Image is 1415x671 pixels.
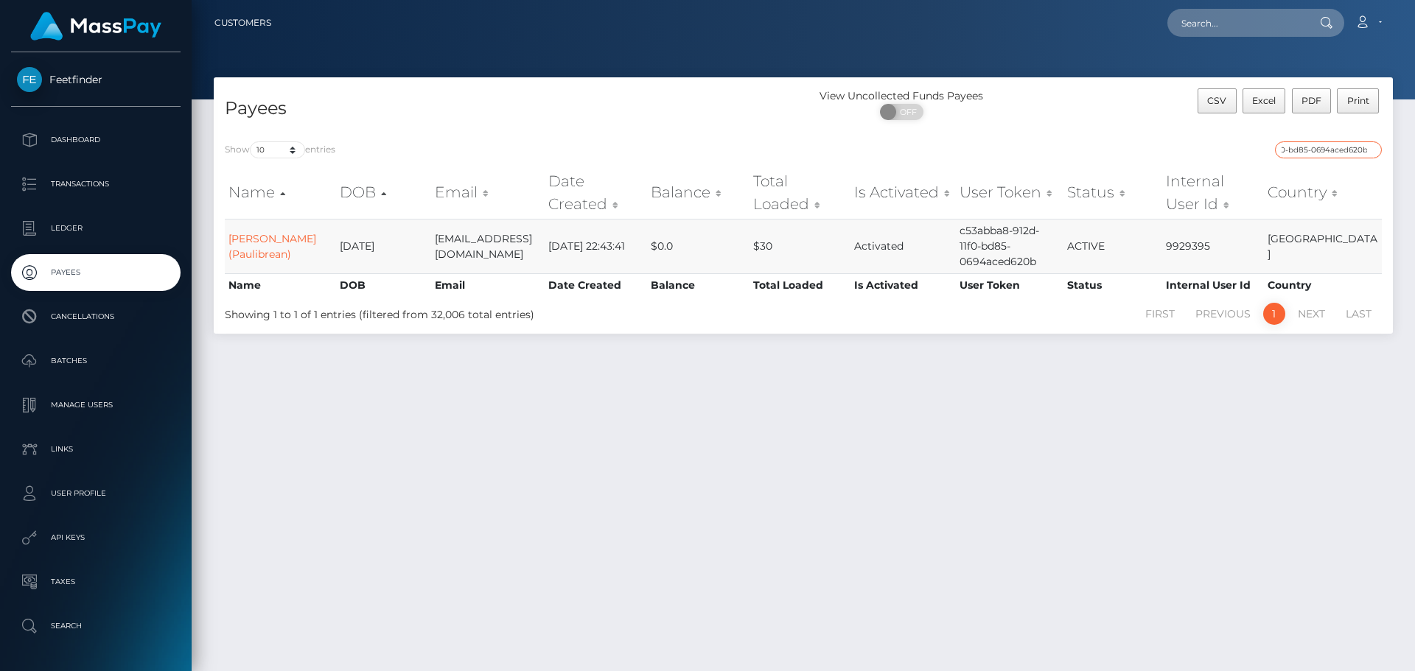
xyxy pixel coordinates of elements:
button: Print [1337,88,1379,113]
a: Dashboard [11,122,181,158]
th: DOB: activate to sort column descending [336,166,431,219]
th: Name: activate to sort column ascending [225,166,336,219]
h4: Payees [225,96,792,122]
td: $0.0 [647,219,750,273]
p: Manage Users [17,394,175,416]
th: Is Activated [850,273,956,297]
span: Print [1347,95,1369,106]
a: Ledger [11,210,181,247]
p: Dashboard [17,129,175,151]
th: DOB [336,273,431,297]
img: MassPay Logo [30,12,161,41]
a: Customers [214,7,271,38]
span: Excel [1252,95,1276,106]
a: Taxes [11,563,181,600]
a: Cancellations [11,298,181,335]
th: Date Created: activate to sort column ascending [545,166,647,219]
th: Internal User Id: activate to sort column ascending [1162,166,1264,219]
p: API Keys [17,527,175,549]
td: 9929395 [1162,219,1264,273]
th: Status: activate to sort column ascending [1063,166,1162,219]
p: Payees [17,261,175,284]
a: Transactions [11,166,181,203]
th: Status [1063,273,1162,297]
p: Transactions [17,173,175,195]
button: Excel [1243,88,1286,113]
td: [GEOGRAPHIC_DATA] [1264,219,1382,273]
a: Search [11,608,181,644]
span: OFF [888,104,925,120]
a: Payees [11,254,181,291]
p: User Profile [17,482,175,505]
p: Batches [17,350,175,372]
a: Links [11,431,181,468]
th: User Token: activate to sort column ascending [956,166,1063,219]
button: CSV [1198,88,1237,113]
a: 1 [1263,303,1285,325]
a: User Profile [11,475,181,512]
th: Internal User Id [1162,273,1264,297]
td: [DATE] 22:43:41 [545,219,647,273]
th: Name [225,273,336,297]
input: Search transactions [1275,141,1382,158]
a: Batches [11,342,181,379]
p: Links [17,438,175,460]
p: Taxes [17,571,175,593]
th: Country: activate to sort column ascending [1264,166,1382,219]
img: Feetfinder [17,67,42,92]
a: [PERSON_NAME] (Paulibrean) [228,232,316,261]
td: Activated [850,219,956,273]
td: c53abba8-912d-11f0-bd85-0694aced620b [956,219,1063,273]
td: ACTIVE [1063,219,1162,273]
td: $30 [750,219,850,273]
span: CSV [1207,95,1226,106]
button: PDF [1292,88,1332,113]
input: Search... [1167,9,1306,37]
th: Is Activated: activate to sort column ascending [850,166,956,219]
p: Ledger [17,217,175,239]
th: Date Created [545,273,647,297]
span: PDF [1302,95,1321,106]
th: Total Loaded [750,273,850,297]
label: Show entries [225,141,335,158]
th: Country [1264,273,1382,297]
div: Showing 1 to 1 of 1 entries (filtered from 32,006 total entries) [225,301,694,323]
a: Manage Users [11,387,181,424]
th: Balance: activate to sort column ascending [647,166,750,219]
th: Balance [647,273,750,297]
select: Showentries [250,141,305,158]
th: Email [431,273,545,297]
th: Email: activate to sort column ascending [431,166,545,219]
p: Search [17,615,175,637]
th: User Token [956,273,1063,297]
td: [DATE] [336,219,431,273]
td: [EMAIL_ADDRESS][DOMAIN_NAME] [431,219,545,273]
p: Cancellations [17,306,175,328]
div: View Uncollected Funds Payees [803,88,1000,104]
span: Feetfinder [11,73,181,86]
a: API Keys [11,519,181,556]
th: Total Loaded: activate to sort column ascending [750,166,850,219]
